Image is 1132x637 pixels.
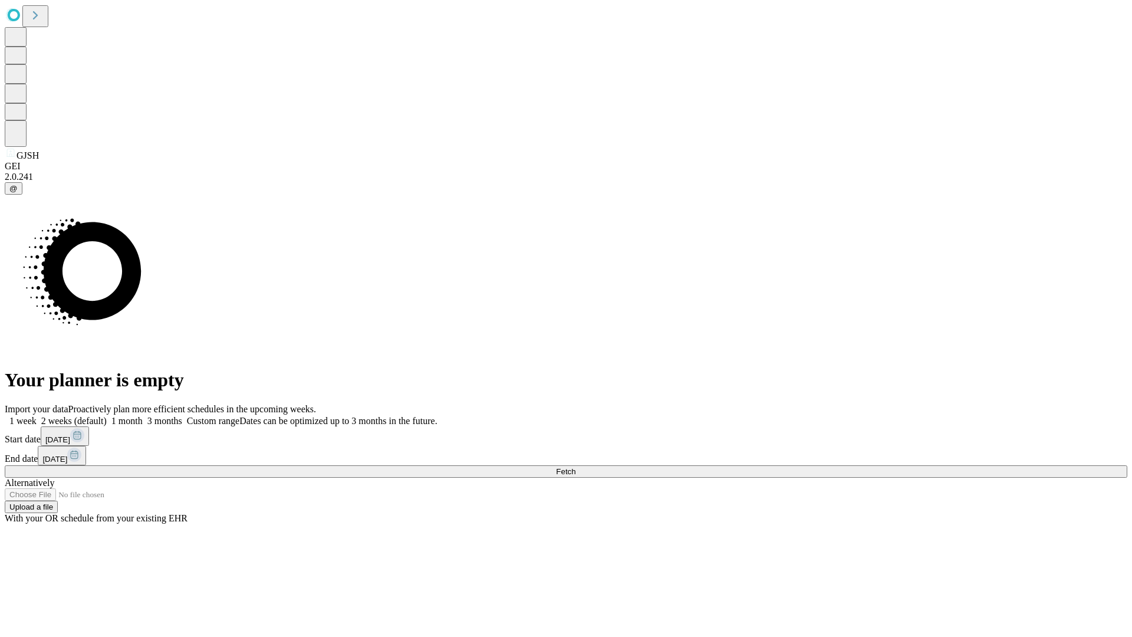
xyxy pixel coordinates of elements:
button: Upload a file [5,501,58,513]
span: 3 months [147,416,182,426]
span: GJSH [17,150,39,160]
span: Proactively plan more efficient schedules in the upcoming weeks. [68,404,316,414]
button: [DATE] [38,446,86,465]
span: 2 weeks (default) [41,416,107,426]
div: GEI [5,161,1127,172]
span: [DATE] [45,435,70,444]
span: With your OR schedule from your existing EHR [5,513,187,523]
span: Import your data [5,404,68,414]
span: Alternatively [5,478,54,488]
div: End date [5,446,1127,465]
span: Custom range [187,416,239,426]
span: Fetch [556,467,575,476]
h1: Your planner is empty [5,369,1127,391]
span: 1 month [111,416,143,426]
span: @ [9,184,18,193]
button: @ [5,182,22,195]
span: [DATE] [42,455,67,464]
div: Start date [5,426,1127,446]
span: 1 week [9,416,37,426]
div: 2.0.241 [5,172,1127,182]
span: Dates can be optimized up to 3 months in the future. [239,416,437,426]
button: Fetch [5,465,1127,478]
button: [DATE] [41,426,89,446]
